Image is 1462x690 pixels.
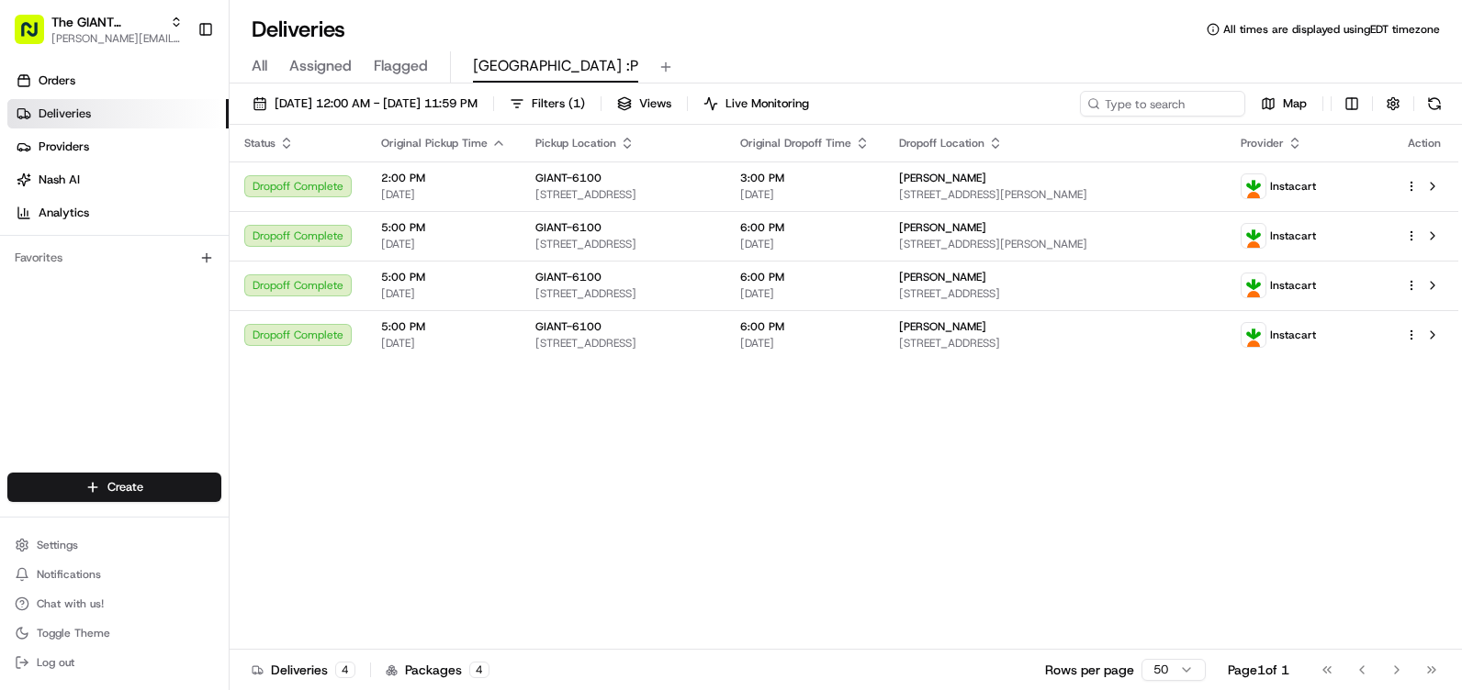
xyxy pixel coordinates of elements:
span: Live Monitoring [725,95,809,112]
span: [STREET_ADDRESS] [535,187,711,202]
button: Toggle Theme [7,620,221,646]
a: Analytics [7,198,229,228]
span: ( 1 ) [568,95,585,112]
span: [PERSON_NAME] [899,319,986,334]
span: Dropoff Location [899,136,984,150]
span: 5:00 PM [381,220,506,235]
button: Settings [7,532,221,558]
div: 4 [469,662,489,678]
span: Orders [39,72,75,89]
span: Assigned [289,55,352,77]
span: Views [639,95,671,112]
div: Deliveries [252,661,355,679]
span: 2:00 PM [381,171,506,185]
span: [DATE] [740,237,870,251]
img: profile_instacart_ahold_partner.png [1242,174,1265,198]
span: [GEOGRAPHIC_DATA] :P [473,55,638,77]
span: GIANT-6100 [535,171,602,185]
img: profile_instacart_ahold_partner.png [1242,273,1265,297]
span: Original Pickup Time [381,136,488,150]
span: GIANT-6100 [535,220,602,235]
span: 3:00 PM [740,171,870,185]
span: GIANT-6100 [535,270,602,284]
button: Notifications [7,562,221,587]
button: Chat with us! [7,591,221,617]
button: [PERSON_NAME][EMAIL_ADDRESS][PERSON_NAME][DOMAIN_NAME] [51,31,183,46]
button: The GIANT Company [51,13,163,31]
div: Action [1405,136,1444,150]
span: [DATE] [740,286,870,301]
span: [STREET_ADDRESS][PERSON_NAME] [899,187,1211,202]
span: Create [107,479,143,495]
span: Flagged [374,55,428,77]
img: profile_instacart_ahold_partner.png [1242,323,1265,347]
span: GIANT-6100 [535,319,602,334]
span: [PERSON_NAME] [899,220,986,235]
button: The GIANT Company[PERSON_NAME][EMAIL_ADDRESS][PERSON_NAME][DOMAIN_NAME] [7,7,190,51]
span: Map [1283,95,1307,112]
p: Rows per page [1045,661,1134,679]
a: Orders [7,66,229,95]
span: 5:00 PM [381,270,506,284]
a: Deliveries [7,99,229,128]
span: Original Dropoff Time [740,136,851,150]
button: Create [7,473,221,502]
span: Toggle Theme [37,626,110,640]
a: Nash AI [7,165,229,195]
div: Page 1 of 1 [1228,661,1289,679]
span: Status [244,136,276,150]
button: Views [609,91,680,117]
span: Provider [1241,136,1284,150]
span: Providers [39,139,89,155]
span: All times are displayed using EDT timezone [1223,22,1440,37]
span: 5:00 PM [381,319,506,334]
button: Map [1253,91,1315,117]
span: [STREET_ADDRESS] [899,336,1211,351]
span: 6:00 PM [740,270,870,284]
span: All [252,55,267,77]
button: [DATE] 12:00 AM - [DATE] 11:59 PM [244,91,486,117]
span: [DATE] [381,336,506,351]
span: [DATE] [381,187,506,202]
span: Nash AI [39,172,80,188]
span: [DATE] [381,286,506,301]
h1: Deliveries [252,15,345,44]
span: [DATE] 12:00 AM - [DATE] 11:59 PM [275,95,478,112]
button: Log out [7,650,221,675]
span: Instacart [1270,228,1316,243]
button: Live Monitoring [695,91,817,117]
span: [STREET_ADDRESS] [535,286,711,301]
span: [DATE] [740,187,870,202]
div: Favorites [7,243,221,273]
span: [STREET_ADDRESS] [535,336,711,351]
span: Pickup Location [535,136,616,150]
span: Deliveries [39,106,91,122]
span: Notifications [37,567,101,582]
span: 6:00 PM [740,319,870,334]
button: Filters(1) [501,91,593,117]
span: [PERSON_NAME] [899,270,986,284]
span: [STREET_ADDRESS] [899,286,1211,301]
span: 6:00 PM [740,220,870,235]
span: [STREET_ADDRESS] [535,237,711,251]
span: [PERSON_NAME] [899,171,986,185]
span: [DATE] [381,237,506,251]
span: Instacart [1270,179,1316,194]
button: Refresh [1422,91,1447,117]
span: Analytics [39,205,89,221]
span: [STREET_ADDRESS][PERSON_NAME] [899,237,1211,251]
input: Type to search [1080,91,1245,117]
div: 4 [335,662,355,678]
img: profile_instacart_ahold_partner.png [1242,224,1265,248]
span: Filters [532,95,585,112]
span: [DATE] [740,336,870,351]
span: Instacart [1270,278,1316,293]
span: Instacart [1270,328,1316,342]
span: Chat with us! [37,596,104,611]
span: Settings [37,538,78,552]
span: Log out [37,655,74,670]
div: Packages [386,661,489,679]
a: Providers [7,132,229,161]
